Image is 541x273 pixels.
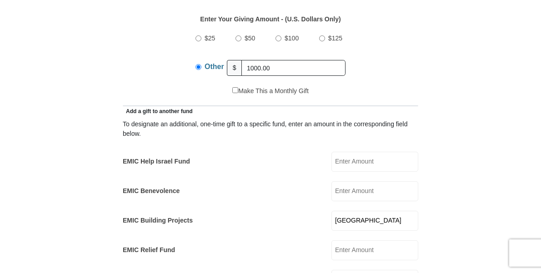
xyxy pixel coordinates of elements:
label: EMIC Relief Fund [123,245,175,255]
input: Other Amount [241,60,346,76]
span: $125 [328,35,342,42]
label: EMIC Benevolence [123,186,180,196]
span: $25 [205,35,215,42]
span: $50 [245,35,255,42]
input: Enter Amount [331,181,418,201]
strong: Enter Your Giving Amount - (U.S. Dollars Only) [200,15,341,23]
label: Make This a Monthly Gift [232,86,309,96]
div: To designate an additional, one-time gift to a specific fund, enter an amount in the correspondin... [123,119,418,139]
span: $100 [285,35,299,42]
input: Make This a Monthly Gift [232,87,238,93]
span: Other [205,63,224,70]
label: EMIC Help Israel Fund [123,157,190,166]
span: $ [227,60,242,76]
span: Add a gift to another fund [123,108,193,114]
input: Enter Amount [331,240,418,260]
label: EMIC Building Projects [123,216,193,225]
input: Enter Amount [331,152,418,172]
input: Enter Amount [331,211,418,231]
